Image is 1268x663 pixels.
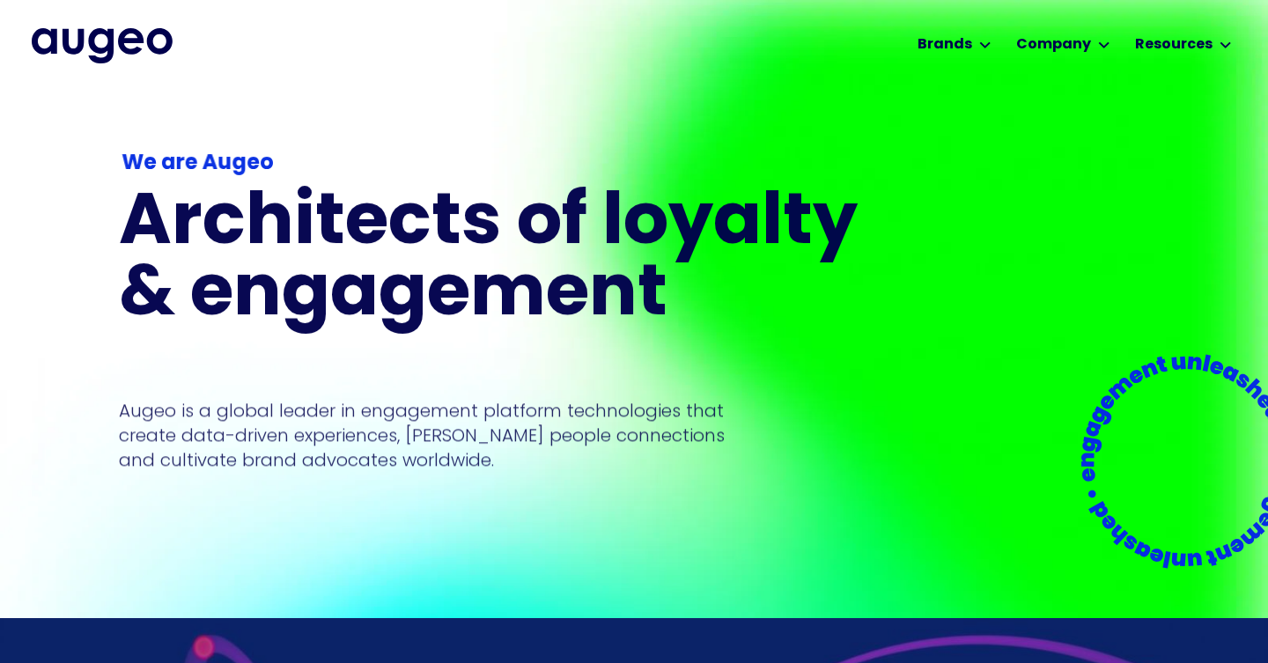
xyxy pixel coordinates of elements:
p: Augeo is a global leader in engagement platform technologies that create data-driven experiences,... [119,399,725,473]
a: home [32,28,173,63]
div: Brands [918,34,972,55]
div: Company [1016,34,1091,55]
div: We are Augeo [122,148,876,180]
div: Resources [1135,34,1213,55]
img: Augeo's full logo in midnight blue. [32,28,173,63]
h1: Architects of loyalty & engagement [119,189,880,332]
